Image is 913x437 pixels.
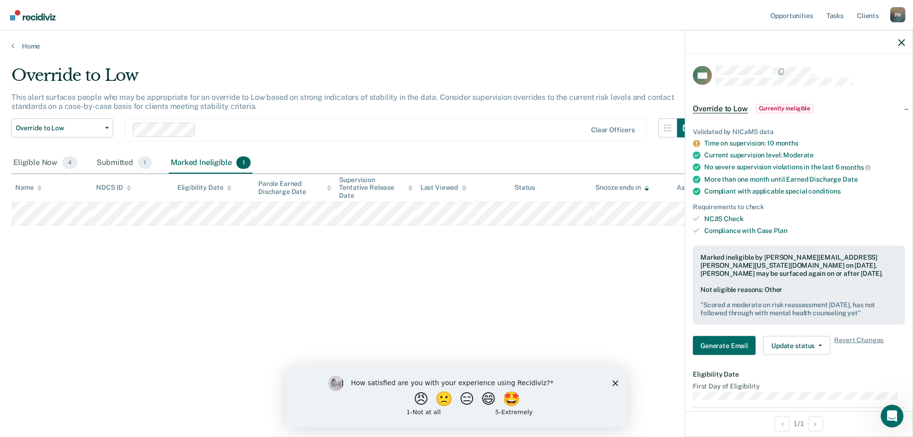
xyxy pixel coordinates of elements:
div: No severe supervision violations in the last 6 [704,163,905,172]
div: Compliance with Case [704,226,905,234]
p: This alert surfaces people who may be appropriate for an override to Low based on strong indicato... [11,93,674,111]
div: Marked Ineligible [169,153,253,174]
button: Generate Email [693,336,756,355]
button: Previous Opportunity [775,416,790,431]
div: Validated by NICaMS data [693,127,905,136]
div: Snooze ends in [595,184,649,192]
div: Status [515,184,535,192]
div: Override to LowCurrently ineligible [685,93,913,124]
iframe: Intercom live chat [881,405,903,427]
span: Override to Low [693,104,748,113]
div: Override to Low [11,66,696,93]
button: Next Opportunity [808,416,823,431]
span: 4 [62,156,78,169]
div: Last Viewed [420,184,466,192]
div: Name [15,184,42,192]
div: More than one month until Earned Discharge [704,175,905,183]
div: Eligible Now [11,153,79,174]
span: Date [843,175,857,183]
span: 1 [138,156,152,169]
dt: Eligibility Date [693,370,905,378]
dt: First Day of Eligibility [693,382,905,390]
button: Update status [763,336,830,355]
div: Time on supervision: 10 months [704,139,905,147]
span: Check [724,214,743,222]
span: months [841,164,871,171]
div: Not eligible reasons: Other [700,285,897,317]
div: Eligibility Date [177,184,232,192]
span: Plan [774,226,787,234]
div: NCJIS [704,214,905,223]
div: Compliant with applicable special [704,187,905,195]
button: Profile dropdown button [890,7,905,22]
div: NDCS ID [96,184,131,192]
span: Revert Changes [834,336,884,355]
div: P N [890,7,905,22]
div: 1 / 1 [685,411,913,436]
span: 1 [236,156,250,169]
div: Assigned to [677,184,721,192]
a: Navigate to form link [693,336,759,355]
span: Moderate [783,151,814,159]
span: Override to Low [16,124,101,132]
span: conditions [808,187,841,194]
div: Parole Earned Discharge Date [258,180,331,196]
a: Home [11,42,902,50]
div: Supervision Tentative Release Date [339,176,412,200]
iframe: Survey by Kim from Recidiviz [286,366,627,427]
img: Recidiviz [10,10,56,20]
div: Current supervision level: [704,151,905,159]
div: Marked ineligible by [PERSON_NAME][EMAIL_ADDRESS][PERSON_NAME][US_STATE][DOMAIN_NAME] on [DATE]. ... [700,253,897,277]
div: Submitted [95,153,154,174]
pre: " Scored a moderate on risk reassessment [DATE], has not followed through with mental health coun... [700,301,897,317]
span: Currently ineligible [756,104,814,113]
div: Clear officers [591,126,635,134]
div: Requirements to check [693,203,905,211]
